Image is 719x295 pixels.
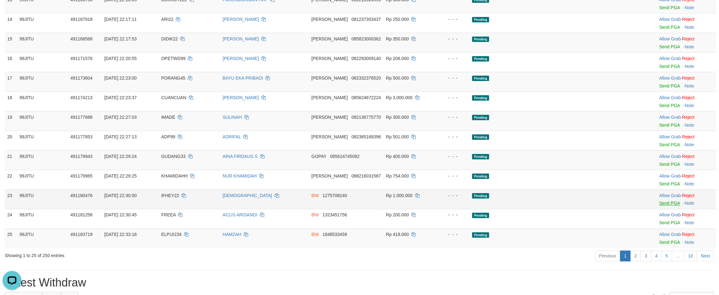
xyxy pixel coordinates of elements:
[437,75,467,81] div: - - -
[161,213,176,218] span: FREEA
[685,64,694,69] a: Note
[472,154,489,160] span: Pending
[17,92,68,111] td: 99JITU
[685,5,694,10] a: Note
[17,150,68,170] td: 99JITU
[5,150,17,170] td: 21
[437,173,467,179] div: - - -
[437,212,467,218] div: - - -
[17,229,68,248] td: 99JITU
[685,123,694,128] a: Note
[5,72,17,92] td: 17
[472,174,489,179] span: Pending
[472,37,489,42] span: Pending
[657,13,716,33] td: ·
[657,111,716,131] td: ·
[312,232,319,237] span: BNI
[70,232,92,237] span: 491183719
[685,83,694,88] a: Note
[657,170,716,190] td: ·
[161,193,179,198] span: IFHEY22
[685,103,694,108] a: Note
[352,95,381,100] span: Copy 085624672224 to clipboard
[104,154,137,159] span: [DATE] 22:29:24
[323,232,347,237] span: Copy 1848533459 to clipboard
[659,232,682,237] span: ·
[17,13,68,33] td: 99JITU
[386,115,409,120] span: Rp 300.000
[104,115,137,120] span: [DATE] 22:27:03
[659,162,680,167] a: Send PGA
[472,193,489,199] span: Pending
[104,95,137,100] span: [DATE] 22:23:37
[223,115,242,120] a: SULINAH
[312,115,348,120] span: [PERSON_NAME]
[657,52,716,72] td: ·
[312,193,319,198] span: BNI
[682,36,695,41] a: Reject
[472,76,489,81] span: Pending
[659,173,682,178] span: ·
[223,134,241,139] a: ADRIFAL
[5,209,17,229] td: 24
[386,75,409,81] span: Rp 500.000
[161,36,178,41] span: DIDIK22
[659,134,682,139] span: ·
[659,17,682,22] span: ·
[682,213,695,218] a: Reject
[437,153,467,160] div: - - -
[17,52,68,72] td: 99JITU
[620,251,631,262] a: 1
[659,103,680,108] a: Send PGA
[662,251,672,262] a: 5
[161,173,188,178] span: KHAMIDAHH
[70,56,92,61] span: 491171576
[472,115,489,120] span: Pending
[685,44,694,49] a: Note
[352,75,381,81] span: Copy 082332376520 to clipboard
[682,56,695,61] a: Reject
[682,95,695,100] a: Reject
[70,134,92,139] span: 491177853
[685,181,694,186] a: Note
[312,154,326,159] span: GOPAY
[657,190,716,209] td: ·
[659,36,682,41] span: ·
[682,75,695,81] a: Reject
[386,232,409,237] span: Rp 418.000
[5,92,17,111] td: 18
[472,232,489,238] span: Pending
[437,55,467,62] div: - - -
[5,250,295,259] div: Showing 1 to 25 of 250 entries
[651,251,662,262] a: 4
[161,232,182,237] span: ELPIJI234
[223,17,259,22] a: [PERSON_NAME]
[659,83,680,88] a: Send PGA
[472,95,489,101] span: Pending
[70,75,92,81] span: 491173604
[223,95,259,100] a: [PERSON_NAME]
[697,251,714,262] a: Next
[659,56,681,61] a: Allow Grab
[472,213,489,218] span: Pending
[161,115,175,120] span: IMADE
[5,229,17,248] td: 25
[161,134,175,139] span: ADP99
[685,240,694,245] a: Note
[657,33,716,52] td: ·
[5,33,17,52] td: 15
[437,16,467,22] div: - - -
[17,111,68,131] td: 99JITU
[312,75,348,81] span: [PERSON_NAME]
[70,36,92,41] span: 491168568
[659,36,681,41] a: Allow Grab
[437,114,467,120] div: - - -
[312,17,348,22] span: [PERSON_NAME]
[223,232,241,237] a: HAMZAH
[682,193,695,198] a: Reject
[437,232,467,238] div: - - -
[685,142,694,147] a: Note
[352,36,381,41] span: Copy 085823000362 to clipboard
[659,201,680,206] a: Send PGA
[682,173,695,178] a: Reject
